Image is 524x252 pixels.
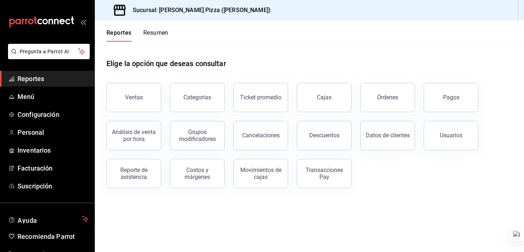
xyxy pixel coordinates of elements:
button: Movimientos de cajas [233,159,288,188]
button: Órdenes [360,83,415,112]
h1: Elige la opción que deseas consultar [106,58,226,69]
span: Personal [18,127,89,137]
span: Pregunta a Parrot AI [20,48,78,56]
div: Ventas [125,94,143,101]
span: Configuración [18,110,89,119]
button: Grupos modificadores [170,121,225,150]
span: Ayuda [18,215,79,224]
button: Cajas [297,83,352,112]
span: Reportes [18,74,89,84]
button: Reportes [106,29,132,42]
div: Pagos [443,94,459,101]
button: Ticket promedio [233,83,288,112]
div: Reporte de asistencia [111,167,156,180]
div: Ticket promedio [240,94,282,101]
button: Pagos [424,83,478,112]
div: Cancelaciones [242,132,280,139]
button: Resumen [143,29,168,42]
h3: Sucursal: [PERSON_NAME] Pizza ([PERSON_NAME]) [127,6,271,15]
button: Ventas [106,83,161,112]
div: Usuarios [440,132,462,139]
button: Usuarios [424,121,478,150]
div: Cajas [317,94,331,101]
div: Costos y márgenes [175,167,220,180]
button: Análisis de venta por hora [106,121,161,150]
div: Transacciones Pay [302,167,347,180]
button: Reporte de asistencia [106,159,161,188]
span: Inventarios [18,145,89,155]
button: Descuentos [297,121,352,150]
button: Transacciones Pay [297,159,352,188]
span: Facturación [18,163,89,173]
a: Pregunta a Parrot AI [5,53,90,61]
div: Descuentos [309,132,339,139]
span: Menú [18,92,89,102]
button: Cancelaciones [233,121,288,150]
span: Recomienda Parrot [18,232,89,241]
button: Costos y márgenes [170,159,225,188]
button: Datos de clientes [360,121,415,150]
button: open_drawer_menu [80,19,86,25]
div: Órdenes [377,94,398,101]
div: Análisis de venta por hora [111,129,156,142]
div: Categorías [183,94,211,101]
div: Datos de clientes [366,132,410,139]
div: Movimientos de cajas [238,167,283,180]
div: navigation tabs [106,29,168,42]
button: Pregunta a Parrot AI [8,44,90,59]
div: Grupos modificadores [175,129,220,142]
button: Categorías [170,83,225,112]
span: Suscripción [18,181,89,191]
